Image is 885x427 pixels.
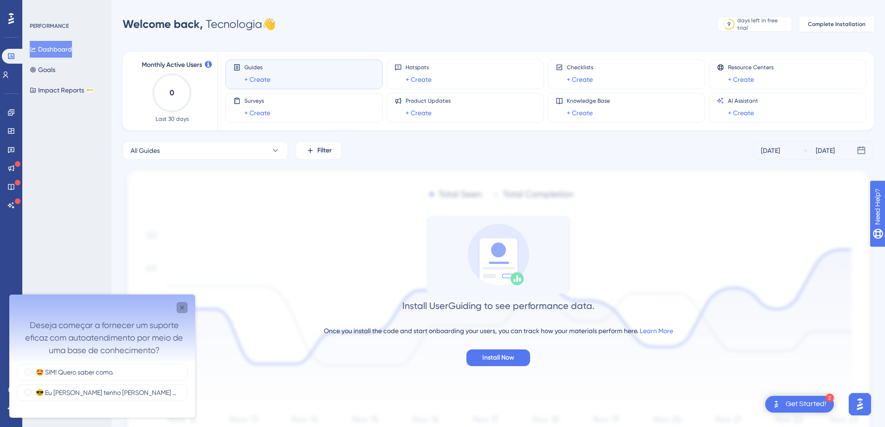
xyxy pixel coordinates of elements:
div: 9 [728,20,731,28]
a: + Create [406,107,432,118]
span: Product Updates [406,97,451,105]
span: All Guides [131,145,160,156]
span: Surveys [244,97,270,105]
span: Hotspots [406,64,432,71]
div: Get Started! [786,399,826,409]
span: Install Now [482,352,514,363]
a: + Create [567,74,593,85]
text: 0 [170,88,174,97]
span: Checklists [567,64,593,71]
button: Install Now [466,349,530,366]
span: Knowledge Base [567,97,610,105]
button: Complete Installation [800,17,874,32]
span: Filter [317,145,332,156]
span: Welcome back, [123,17,203,31]
div: Open Get Started! checklist, remaining modules: 2 [765,396,834,413]
span: Guides [244,64,270,71]
span: Complete Installation [808,20,865,28]
a: Learn More [640,327,673,335]
img: launcher-image-alternative-text [771,399,782,410]
a: + Create [244,107,270,118]
div: Once you install the code and start onboarding your users, you can track how your materials perfo... [324,325,673,336]
div: [DATE] [816,145,835,156]
span: Need Help? [22,2,58,13]
div: [DATE] [761,145,780,156]
button: Dashboard [30,41,72,58]
button: Impact ReportsBETA [30,82,94,99]
iframe: UserGuiding Survey [9,295,195,418]
a: + Create [406,74,432,85]
div: days left in free trial [737,17,789,32]
div: 2 [826,394,834,402]
a: + Create [567,107,593,118]
iframe: UserGuiding AI Assistant Launcher [846,390,874,418]
div: PERFORMANCE [30,22,69,30]
a: + Create [244,74,270,85]
span: Last 30 days [156,115,189,123]
a: + Create [728,107,754,118]
button: Filter [295,141,342,160]
span: Monthly Active Users [142,59,202,71]
button: All Guides [123,141,288,160]
a: + Create [728,74,754,85]
div: BETA [86,88,94,92]
span: AI Assistant [728,97,758,105]
button: Goals [30,61,55,78]
div: Install UserGuiding to see performance data. [402,299,595,312]
span: Resource Centers [728,64,774,71]
div: Tecnologia 👋 [123,17,276,32]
